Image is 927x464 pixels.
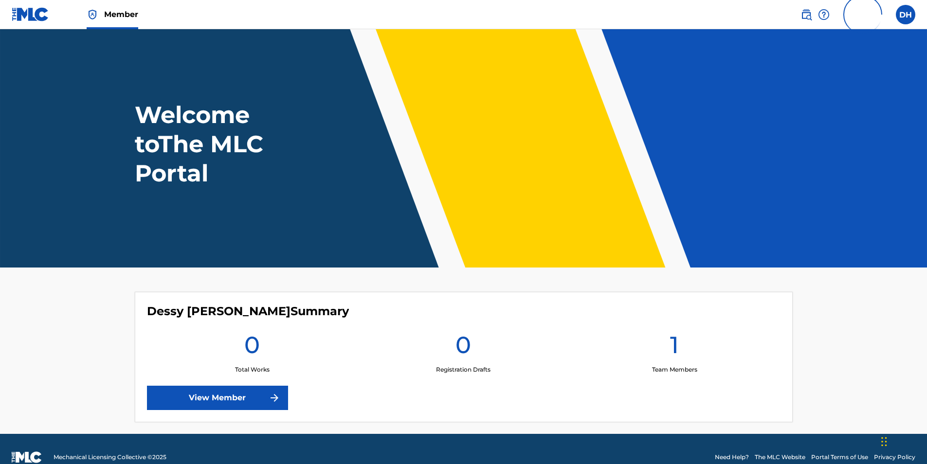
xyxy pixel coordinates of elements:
a: Need Help? [715,453,749,462]
img: help [818,9,830,20]
img: search [800,9,812,20]
p: Team Members [652,365,697,374]
a: Privacy Policy [874,453,915,462]
img: MLC Logo [12,7,49,21]
span: Mechanical Licensing Collective © 2025 [54,453,166,462]
div: Drag [881,427,887,456]
img: f7272a7cc735f4ea7f67.svg [269,392,280,404]
h1: Welcome to The MLC Portal [135,100,317,188]
iframe: Chat Widget [878,417,927,464]
p: Registration Drafts [436,365,491,374]
div: User Menu [896,5,915,24]
h1: 0 [244,330,260,365]
h4: Dessy Hinds [147,304,349,319]
a: The MLC Website [755,453,805,462]
img: logo [12,451,42,463]
img: Top Rightsholder [87,9,98,20]
span: Member [104,9,138,20]
h1: 0 [455,330,471,365]
a: View Member [147,386,288,410]
div: Help [818,5,830,24]
h1: 1 [670,330,679,365]
a: Portal Terms of Use [811,453,868,462]
p: Total Works [235,365,270,374]
a: Public Search [800,5,812,24]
